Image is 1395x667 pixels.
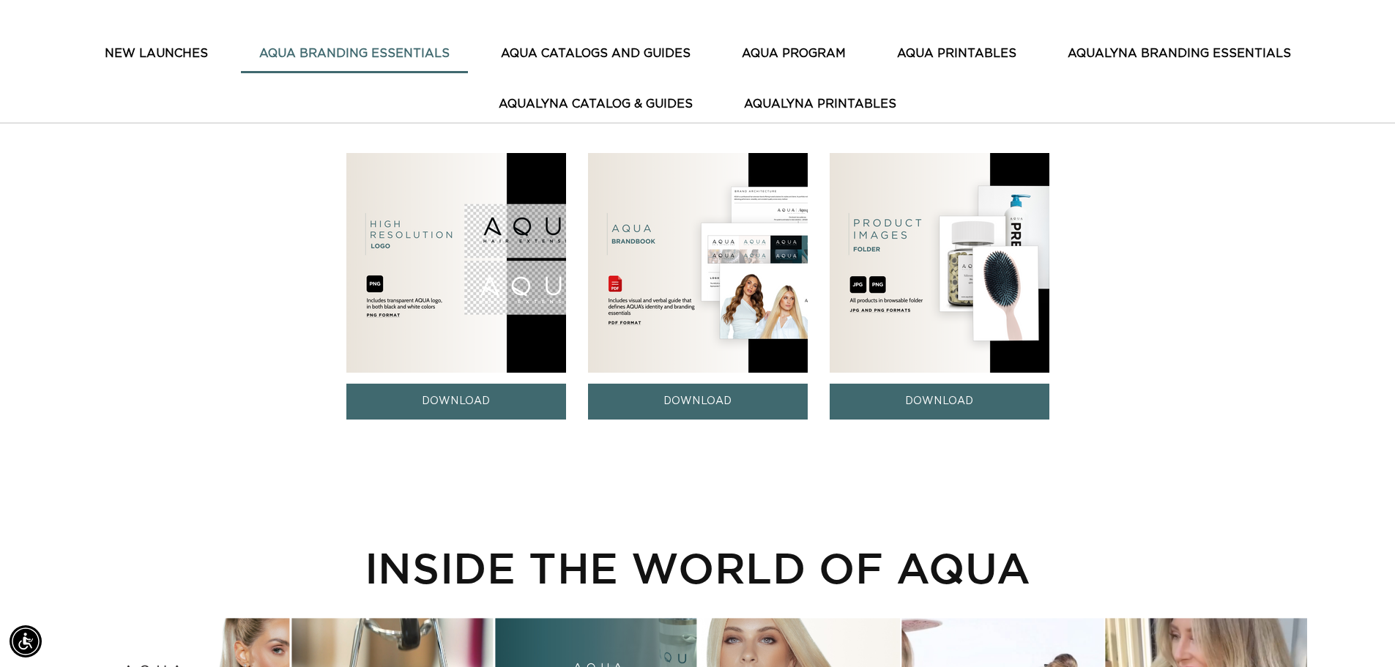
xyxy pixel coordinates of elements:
[588,384,808,420] a: DOWNLOAD
[241,36,468,72] button: AQUA BRANDING ESSENTIALS
[86,36,226,72] button: New Launches
[1049,36,1309,72] button: AquaLyna Branding Essentials
[480,86,711,122] button: AquaLyna Catalog & Guides
[830,384,1049,420] a: DOWNLOAD
[726,86,915,122] button: AquaLyna Printables
[879,36,1035,72] button: AQUA PRINTABLES
[346,384,566,420] a: DOWNLOAD
[723,36,864,72] button: AQUA PROGRAM
[483,36,709,72] button: AQUA CATALOGS AND GUIDES
[88,543,1307,592] h2: INSIDE THE WORLD OF AQUA
[10,625,42,657] div: Accessibility Menu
